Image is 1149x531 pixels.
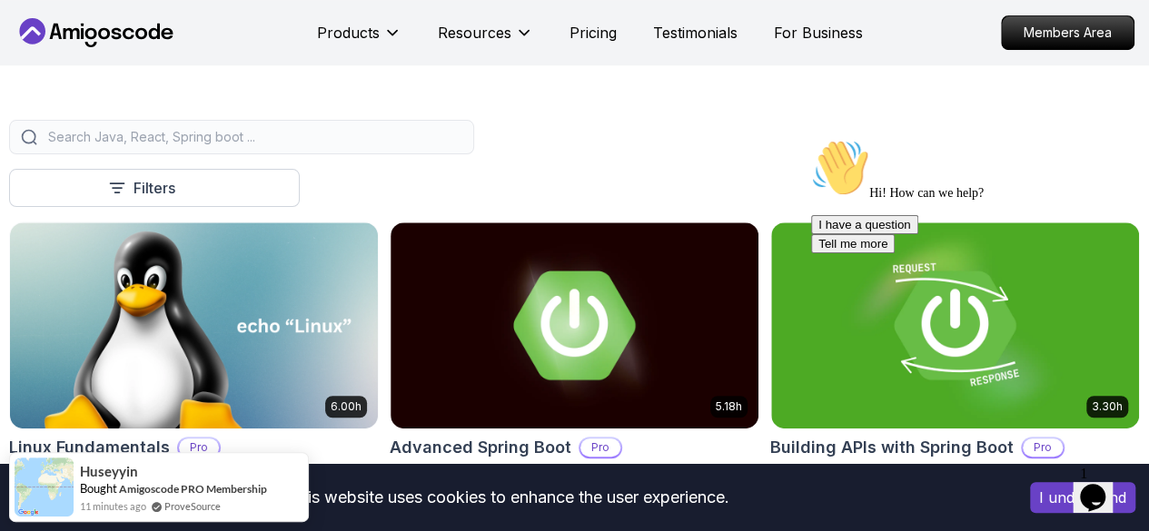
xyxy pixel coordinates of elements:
[9,435,170,460] h2: Linux Fundamentals
[7,54,180,68] span: Hi! How can we help?
[653,22,738,44] a: Testimonials
[317,22,380,44] p: Products
[7,84,114,103] button: I have a question
[774,22,863,44] a: For Business
[7,7,65,65] img: :wave:
[9,169,300,207] button: Filters
[80,481,117,496] span: Bought
[438,22,511,44] p: Resources
[45,128,462,146] input: Search Java, React, Spring boot ...
[14,477,1003,517] div: This website uses cookies to enhance the user experience.
[7,7,334,122] div: 👋Hi! How can we help?I have a questionTell me more
[15,457,74,516] img: provesource social proof notification image
[80,464,138,479] span: Huseyyin
[1001,15,1134,50] a: Members Area
[390,221,759,502] a: Advanced Spring Boot card5.18hAdvanced Spring BootProDive deep into Spring Boot with our advanced...
[391,222,758,428] img: Advanced Spring Boot card
[331,399,362,414] p: 6.00h
[570,22,617,44] a: Pricing
[1030,482,1135,513] button: Accept cookies
[9,221,379,502] a: Linux Fundamentals card6.00hLinux FundamentalsProLearn the fundamentals of Linux and how to use t...
[1073,458,1131,513] iframe: chat widget
[390,435,571,460] h2: Advanced Spring Boot
[716,399,742,414] p: 5.18h
[134,177,175,199] p: Filters
[770,221,1140,520] a: Building APIs with Spring Boot card3.30hBuilding APIs with Spring BootProLearn to build robust, s...
[179,438,219,457] p: Pro
[80,498,146,514] span: 11 minutes ago
[119,482,267,496] a: Amigoscode PRO Membership
[771,222,1139,428] img: Building APIs with Spring Boot card
[164,498,221,514] a: ProveSource
[1002,16,1134,49] p: Members Area
[580,438,620,457] p: Pro
[770,435,1014,460] h2: Building APIs with Spring Boot
[10,222,378,428] img: Linux Fundamentals card
[804,132,1131,449] iframe: chat widget
[317,22,401,58] button: Products
[438,22,533,58] button: Resources
[7,103,91,122] button: Tell me more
